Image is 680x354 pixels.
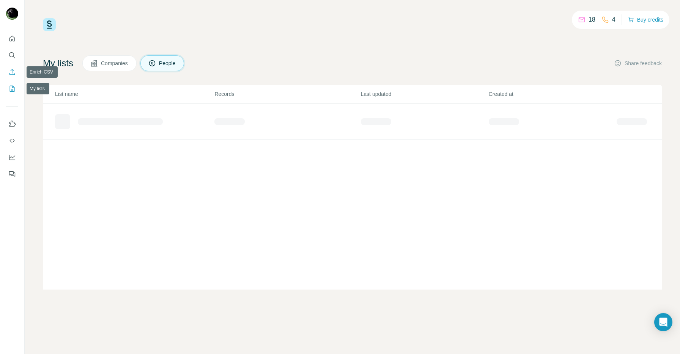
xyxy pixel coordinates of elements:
button: My lists [6,82,18,96]
button: Buy credits [628,14,663,25]
button: Quick start [6,32,18,45]
p: Created at [489,90,616,98]
button: Use Surfe API [6,134,18,147]
h4: My lists [43,57,73,69]
span: Companies [101,60,129,67]
button: Search [6,49,18,62]
p: Records [214,90,360,98]
span: People [159,60,176,67]
p: 18 [589,15,595,24]
p: List name [55,90,214,98]
img: Surfe Logo [43,18,56,31]
button: Share feedback [614,60,662,67]
p: Last updated [361,90,488,98]
button: Enrich CSV [6,65,18,79]
p: 4 [612,15,615,24]
button: Use Surfe on LinkedIn [6,117,18,131]
button: Feedback [6,167,18,181]
div: Open Intercom Messenger [654,313,672,331]
button: Dashboard [6,150,18,164]
img: Avatar [6,8,18,20]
